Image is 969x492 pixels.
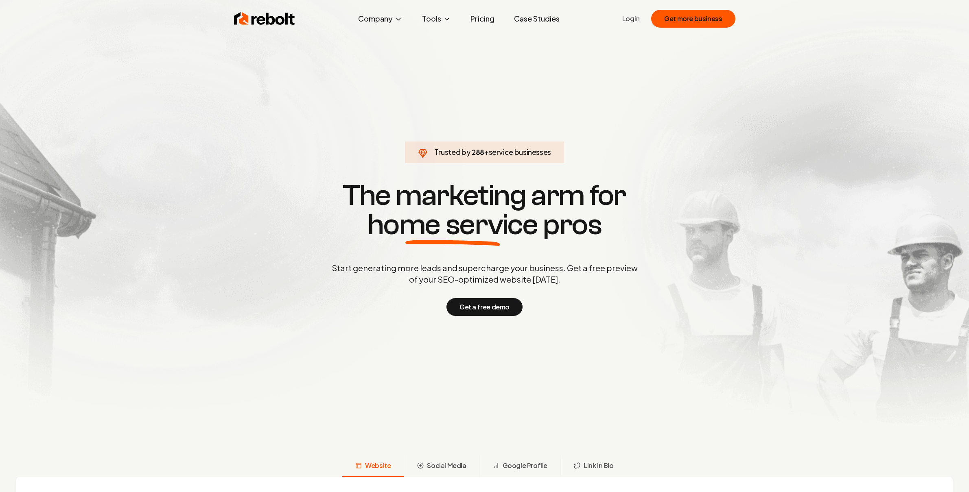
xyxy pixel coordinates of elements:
button: Website [342,456,404,477]
button: Tools [416,11,457,27]
span: Link in Bio [584,461,614,470]
button: Get a free demo [446,298,523,316]
span: Google Profile [503,461,547,470]
span: Website [365,461,391,470]
img: Rebolt Logo [234,11,295,27]
a: Login [622,14,640,24]
span: home service [367,210,538,239]
span: service businesses [489,147,551,157]
button: Get more business [651,10,735,28]
p: Start generating more leads and supercharge your business. Get a free preview of your SEO-optimiz... [330,262,639,285]
button: Google Profile [479,456,560,477]
span: Social Media [427,461,466,470]
span: + [484,147,489,157]
span: 288 [472,146,484,158]
h1: The marketing arm for pros [289,181,680,239]
span: Trusted by [434,147,470,157]
a: Case Studies [507,11,566,27]
button: Social Media [404,456,479,477]
a: Pricing [464,11,501,27]
button: Company [352,11,409,27]
button: Link in Bio [560,456,627,477]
